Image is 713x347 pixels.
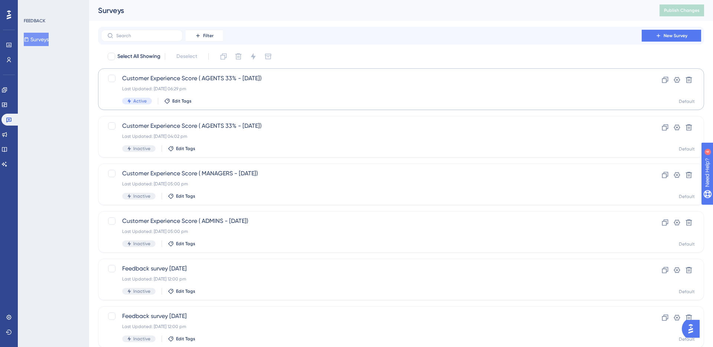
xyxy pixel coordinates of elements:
[133,98,147,104] span: Active
[122,133,621,139] div: Last Updated: [DATE] 04:02 pm
[660,4,704,16] button: Publish Changes
[170,50,204,63] button: Deselect
[122,264,621,273] span: Feedback survey [DATE]
[168,146,195,152] button: Edit Tags
[168,241,195,247] button: Edit Tags
[133,336,150,342] span: Inactive
[168,288,195,294] button: Edit Tags
[679,241,695,247] div: Default
[122,169,621,178] span: Customer Experience Score ( MANAGERS - [DATE])
[24,18,45,24] div: FEEDBACK
[133,241,150,247] span: Inactive
[664,7,700,13] span: Publish Changes
[176,146,195,152] span: Edit Tags
[664,33,687,39] span: New Survey
[122,276,621,282] div: Last Updated: [DATE] 12:00 pm
[176,52,197,61] span: Deselect
[24,33,49,46] button: Surveys
[203,33,214,39] span: Filter
[679,98,695,104] div: Default
[642,30,701,42] button: New Survey
[186,30,223,42] button: Filter
[98,5,641,16] div: Surveys
[679,146,695,152] div: Default
[176,241,195,247] span: Edit Tags
[122,312,621,321] span: Feedback survey [DATE]
[133,288,150,294] span: Inactive
[122,86,621,92] div: Last Updated: [DATE] 06:29 pm
[122,74,621,83] span: Customer Experience Score ( AGENTS 33% - [DATE])
[122,324,621,330] div: Last Updated: [DATE] 12:00 pm
[682,318,704,340] iframe: UserGuiding AI Assistant Launcher
[122,181,621,187] div: Last Updated: [DATE] 05:00 pm
[176,193,195,199] span: Edit Tags
[133,193,150,199] span: Inactive
[176,336,195,342] span: Edit Tags
[17,2,46,11] span: Need Help?
[122,121,621,130] span: Customer Experience Score ( AGENTS 33% - [DATE])
[122,217,621,226] span: Customer Experience Score ( ADMINS - [DATE])
[133,146,150,152] span: Inactive
[172,98,192,104] span: Edit Tags
[122,228,621,234] div: Last Updated: [DATE] 05:00 pm
[679,336,695,342] div: Default
[52,4,54,10] div: 4
[176,288,195,294] span: Edit Tags
[164,98,192,104] button: Edit Tags
[117,52,160,61] span: Select All Showing
[168,193,195,199] button: Edit Tags
[116,33,176,38] input: Search
[679,289,695,295] div: Default
[679,194,695,200] div: Default
[168,336,195,342] button: Edit Tags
